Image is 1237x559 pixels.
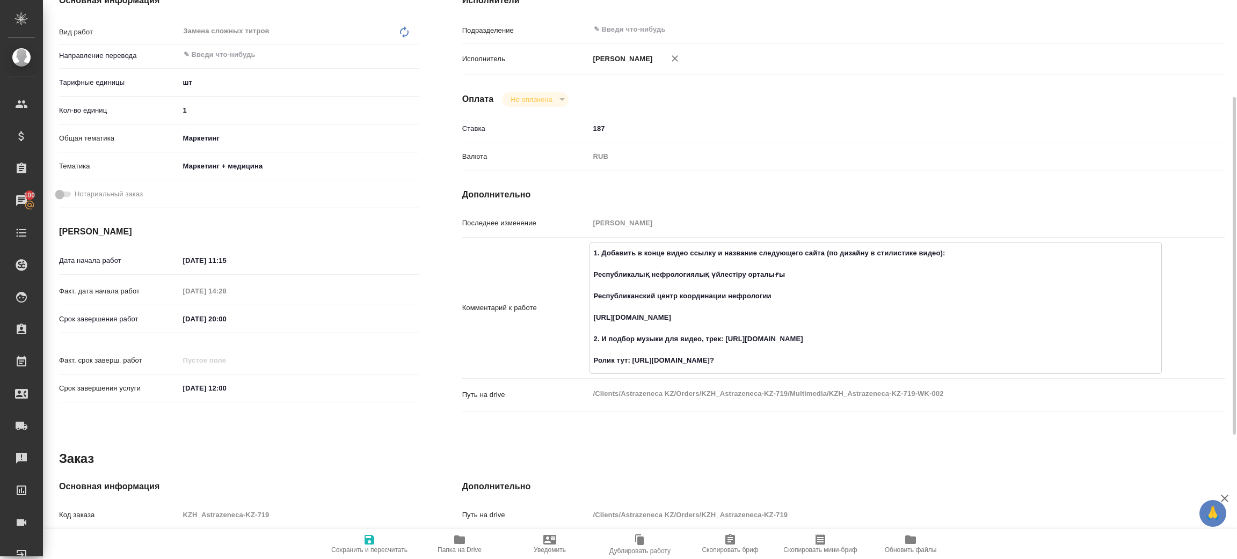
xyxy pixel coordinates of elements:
[783,546,857,554] span: Скопировать мини-бриф
[179,507,419,523] input: Пустое поле
[462,123,590,134] p: Ставка
[179,102,419,118] input: ✎ Введи что-нибудь
[75,189,143,200] span: Нотариальный заказ
[59,480,419,493] h4: Основная информация
[179,283,273,299] input: Пустое поле
[59,510,179,520] p: Код заказа
[685,529,775,559] button: Скопировать бриф
[885,546,937,554] span: Обновить файлы
[1199,500,1226,527] button: 🙏
[438,546,482,554] span: Папка на Drive
[590,244,1161,370] textarea: 1. Добавить в конце видео ссылку и название следующего сайта (по дизайну в стилистике видео): Рес...
[590,215,1162,231] input: Пустое поле
[59,286,179,297] p: Факт. дата начала работ
[59,27,179,38] p: Вид работ
[462,93,494,106] h4: Оплата
[595,529,685,559] button: Дублировать работу
[59,383,179,394] p: Срок завершения услуги
[179,157,419,175] div: Маркетинг + медицина
[462,389,590,400] p: Путь на drive
[183,48,380,61] input: ✎ Введи что-нибудь
[59,105,179,116] p: Кол-во единиц
[775,529,865,559] button: Скопировать мини-бриф
[462,303,590,313] p: Комментарий к работе
[59,133,179,144] p: Общая тематика
[590,54,653,64] p: [PERSON_NAME]
[505,529,595,559] button: Уведомить
[3,187,40,214] a: 100
[59,255,179,266] p: Дата начала работ
[462,480,1225,493] h4: Дополнительно
[590,121,1162,136] input: ✎ Введи что-нибудь
[663,47,687,70] button: Удалить исполнителя
[413,54,416,56] button: Open
[179,73,419,92] div: шт
[179,311,273,327] input: ✎ Введи что-нибудь
[59,77,179,88] p: Тарифные единицы
[414,529,505,559] button: Папка на Drive
[59,314,179,325] p: Срок завершения работ
[590,385,1162,403] textarea: /Clients/Astrazeneca KZ/Orders/KZH_Astrazeneca-KZ-719/Multimedia/KZH_Astrazeneca-KZ-719-WK-002
[502,92,568,107] div: Не оплачена
[507,95,555,104] button: Не оплачена
[593,23,1123,36] input: ✎ Введи что-нибудь
[462,151,590,162] p: Валюта
[59,50,179,61] p: Направление перевода
[609,547,671,555] span: Дублировать работу
[462,510,590,520] p: Путь на drive
[59,161,179,172] p: Тематика
[179,380,273,396] input: ✎ Введи что-нибудь
[1204,502,1222,525] span: 🙏
[462,188,1225,201] h4: Дополнительно
[179,352,273,368] input: Пустое поле
[59,450,94,467] h2: Заказ
[179,129,419,148] div: Маркетинг
[1156,28,1158,31] button: Open
[590,148,1162,166] div: RUB
[590,507,1162,523] input: Пустое поле
[59,225,419,238] h4: [PERSON_NAME]
[702,546,758,554] span: Скопировать бриф
[331,546,408,554] span: Сохранить и пересчитать
[534,546,566,554] span: Уведомить
[865,529,956,559] button: Обновить файлы
[462,218,590,229] p: Последнее изменение
[324,529,414,559] button: Сохранить и пересчитать
[59,355,179,366] p: Факт. срок заверш. работ
[462,54,590,64] p: Исполнитель
[179,253,273,268] input: ✎ Введи что-нибудь
[18,190,42,201] span: 100
[462,25,590,36] p: Подразделение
